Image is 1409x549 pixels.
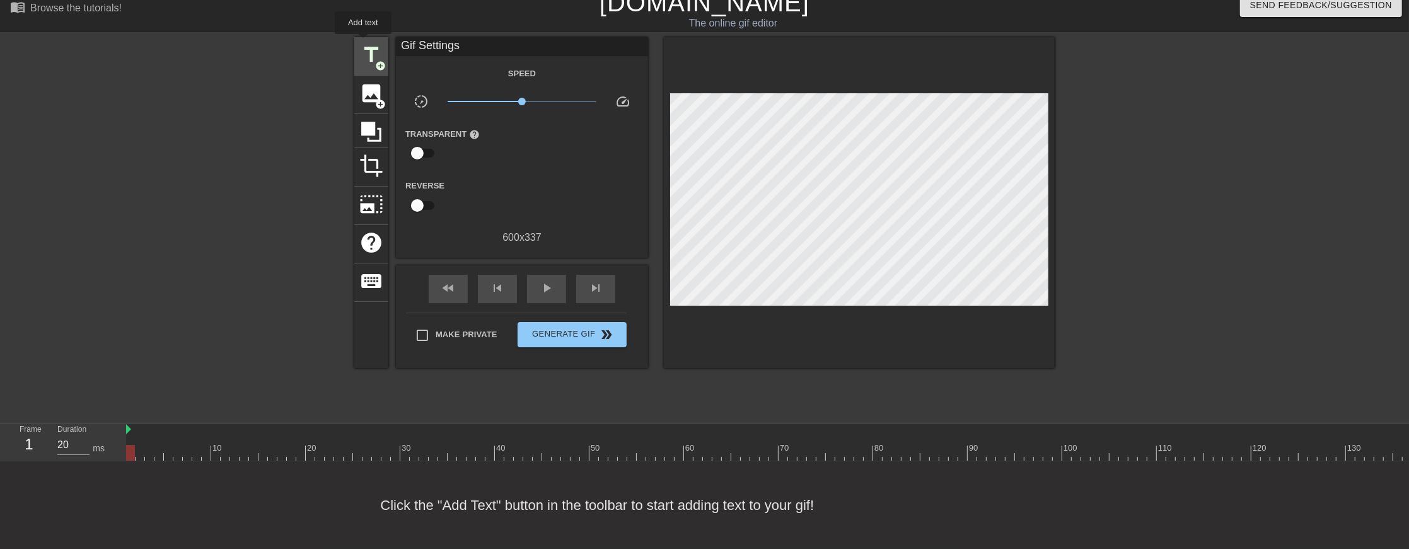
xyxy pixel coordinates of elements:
[523,327,622,342] span: Generate Gif
[1064,442,1079,454] div: 100
[539,280,554,296] span: play_arrow
[588,280,603,296] span: skip_next
[518,322,627,347] button: Generate Gif
[600,327,615,342] span: double_arrow
[874,442,886,454] div: 80
[212,442,224,454] div: 10
[20,433,38,456] div: 1
[490,280,505,296] span: skip_previous
[57,426,86,434] label: Duration
[1347,442,1363,454] div: 130
[10,424,48,460] div: Frame
[1253,442,1268,454] div: 120
[359,231,383,255] span: help
[359,192,383,216] span: photo_size_select_large
[359,81,383,105] span: image
[405,128,480,141] label: Transparent
[359,154,383,178] span: crop
[1158,442,1174,454] div: 110
[476,16,990,31] div: The online gif editor
[414,94,429,109] span: slow_motion_video
[307,442,318,454] div: 20
[441,280,456,296] span: fast_rewind
[496,442,507,454] div: 40
[402,442,413,454] div: 30
[30,3,122,13] div: Browse the tutorials!
[436,328,497,341] span: Make Private
[375,61,386,71] span: add_circle
[469,129,480,140] span: help
[396,37,648,56] div: Gif Settings
[685,442,697,454] div: 60
[359,43,383,67] span: title
[359,269,383,293] span: keyboard
[780,442,791,454] div: 70
[969,442,980,454] div: 90
[405,180,444,192] label: Reverse
[375,99,386,110] span: add_circle
[93,442,105,455] div: ms
[591,442,602,454] div: 50
[508,67,536,80] label: Speed
[615,94,630,109] span: speed
[396,230,648,245] div: 600 x 337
